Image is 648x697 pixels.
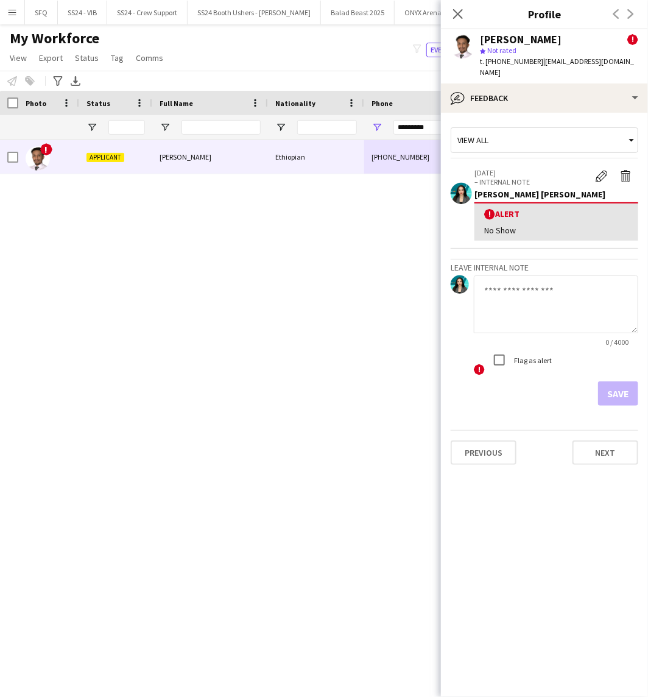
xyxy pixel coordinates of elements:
[34,50,68,66] a: Export
[487,46,516,55] span: Not rated
[393,120,513,135] input: Phone Filter Input
[51,74,65,88] app-action-btn: Advanced filters
[474,189,638,200] div: [PERSON_NAME] [PERSON_NAME]
[58,1,107,24] button: SS24 - VIB
[70,50,104,66] a: Status
[108,120,145,135] input: Status Filter Input
[160,99,193,108] span: Full Name
[75,52,99,63] span: Status
[484,208,629,220] div: Alert
[275,122,286,133] button: Open Filter Menu
[484,209,495,220] span: !
[297,120,357,135] input: Nationality Filter Input
[484,225,629,236] div: No Show
[474,168,590,177] p: [DATE]
[572,440,638,465] button: Next
[441,6,648,22] h3: Profile
[268,140,364,174] div: Ethiopian
[86,99,110,108] span: Status
[26,146,50,171] img: Ibrahim Mohamed
[107,1,188,24] button: SS24 - Crew Support
[111,52,124,63] span: Tag
[480,34,562,45] div: [PERSON_NAME]
[25,1,58,24] button: SFQ
[181,120,261,135] input: Full Name Filter Input
[275,99,315,108] span: Nationality
[160,152,211,161] span: [PERSON_NAME]
[512,356,552,365] label: Flag as alert
[474,177,590,186] p: – INTERNAL NOTE
[188,1,321,24] button: SS24 Booth Ushers - [PERSON_NAME]
[457,135,488,146] span: View all
[364,140,520,174] div: [PHONE_NUMBER]
[10,52,27,63] span: View
[86,122,97,133] button: Open Filter Menu
[160,122,171,133] button: Open Filter Menu
[627,34,638,45] span: !
[441,83,648,113] div: Feedback
[480,57,543,66] span: t. [PHONE_NUMBER]
[68,74,83,88] app-action-btn: Export XLSX
[136,52,163,63] span: Comms
[131,50,168,66] a: Comms
[372,99,393,108] span: Phone
[26,99,46,108] span: Photo
[106,50,129,66] a: Tag
[40,143,52,155] span: !
[321,1,395,24] button: Balad Beast 2025
[596,338,638,347] span: 0 / 4000
[451,262,638,273] h3: Leave internal note
[86,153,124,162] span: Applicant
[372,122,382,133] button: Open Filter Menu
[395,1,468,24] button: ONYX Arena 2025
[451,440,516,465] button: Previous
[426,43,487,57] button: Everyone8,300
[474,364,485,375] span: !
[39,52,63,63] span: Export
[480,57,634,77] span: | [EMAIL_ADDRESS][DOMAIN_NAME]
[10,29,99,48] span: My Workforce
[5,50,32,66] a: View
